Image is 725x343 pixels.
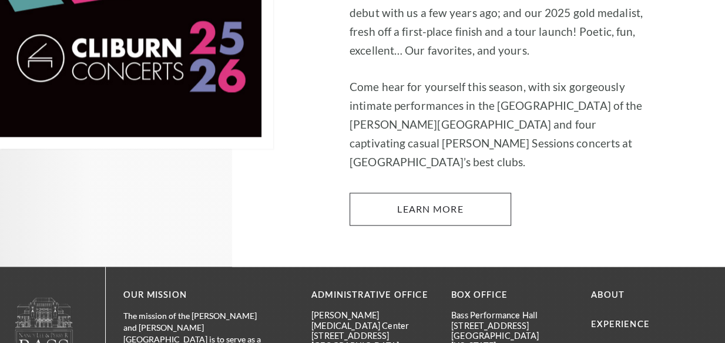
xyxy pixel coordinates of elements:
p: OUR MISSION [123,288,270,302]
a: Experience [591,319,650,329]
p: [STREET_ADDRESS] [451,321,573,331]
p: [PERSON_NAME][MEDICAL_DATA] Center [311,310,434,331]
p: Come hear for yourself this season, with six gorgeously intimate performances in the [GEOGRAPHIC_... [350,78,649,171]
p: Bass Performance Hall [451,310,573,320]
p: Administrative Office [311,288,434,302]
a: Learn More [350,193,511,226]
p: BOX OFFICE [451,288,573,302]
a: About [591,290,625,300]
p: [STREET_ADDRESS] [311,331,434,341]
